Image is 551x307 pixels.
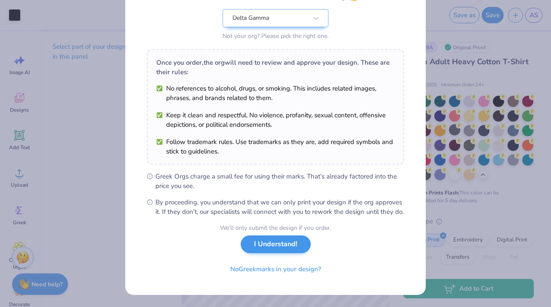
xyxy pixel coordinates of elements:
[156,58,395,77] div: Once you order, the org will need to review and approve your design. These are their rules:
[220,223,331,232] div: We’ll only submit the design if you order.
[155,197,404,216] span: By proceeding, you understand that we can only print your design if the org approves it. If they ...
[241,235,311,253] button: I Understand!
[156,110,395,129] li: Keep it clean and respectful. No violence, profanity, sexual content, offensive depictions, or po...
[223,31,328,41] div: Not your org? Please pick the right one.
[156,84,395,103] li: No references to alcohol, drugs, or smoking. This includes related images, phrases, and brands re...
[223,260,328,278] button: NoGreekmarks in your design?
[156,137,395,156] li: Follow trademark rules. Use trademarks as they are, add required symbols and stick to guidelines.
[155,172,404,191] span: Greek Orgs charge a small fee for using their marks. That’s already factored into the price you see.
